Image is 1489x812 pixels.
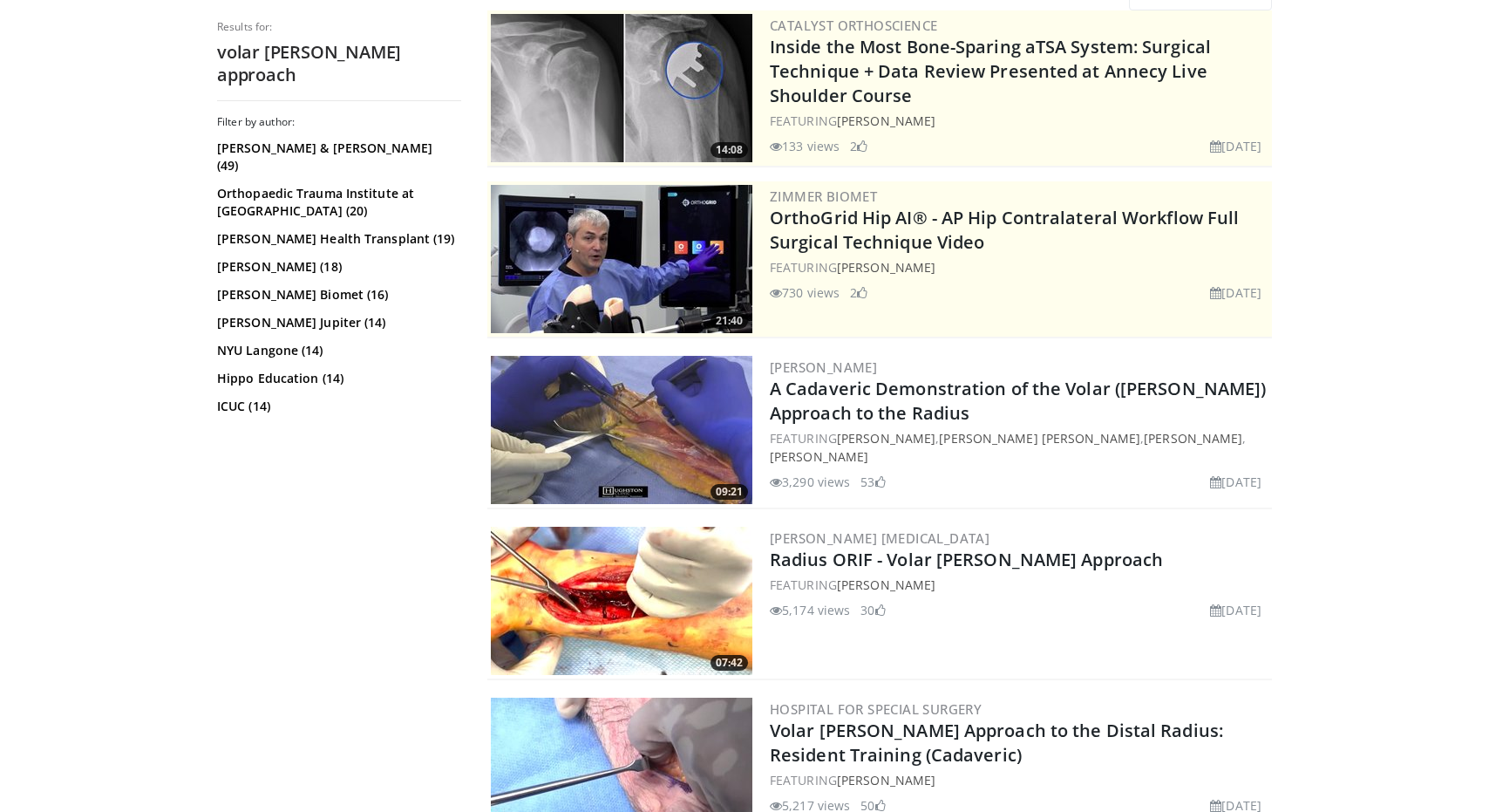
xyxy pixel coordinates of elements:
[860,473,885,491] li: 53
[770,700,982,718] a: Hospital for Special Surgery
[770,112,1268,130] div: FEATURING
[770,771,1268,789] div: FEATURING
[491,356,752,504] img: 4795469e-eecd-4402-b426-6ee9ecba9996.300x170_q85_crop-smart_upscale.jpg
[770,448,868,465] a: [PERSON_NAME]
[217,286,457,304] a: [PERSON_NAME] Biomet (16)
[939,430,1140,447] a: [PERSON_NAME] [PERSON_NAME]
[770,548,1163,571] a: Radius ORIF - Volar [PERSON_NAME] Approach
[217,185,457,220] a: Orthopaedic Trauma Institute at [GEOGRAPHIC_DATA] (20)
[217,314,457,331] a: [PERSON_NAME] Jupiter (14)
[217,398,457,415] a: ICUC (14)
[1210,473,1261,491] li: [DATE]
[217,20,461,34] p: Results for:
[711,313,748,329] span: 21:40
[491,527,752,675] img: 0bb94230-a1db-477a-a18a-538924f8b4e5.300x170_q85_crop-smart_upscale.jpg
[491,356,752,504] a: 09:21
[770,429,1268,466] div: FEATURING , , ,
[860,601,885,619] li: 30
[711,484,748,500] span: 09:21
[837,259,935,276] a: [PERSON_NAME]
[770,35,1211,107] a: Inside the Most Bone-Sparing aTSA System: Surgical Technique + Data Review Presented at Annecy Li...
[1210,137,1261,155] li: [DATE]
[491,527,752,675] a: 07:42
[217,140,457,174] a: [PERSON_NAME] & [PERSON_NAME] (49)
[217,258,457,276] a: [PERSON_NAME] (18)
[217,342,457,359] a: NYU Langone (14)
[217,115,461,129] h3: Filter by author:
[770,258,1268,276] div: FEATURING
[837,577,935,593] a: [PERSON_NAME]
[770,601,850,619] li: 5,174 views
[491,14,752,162] a: 14:08
[770,377,1266,425] a: A Cadaveric Demonstration of the Volar ([PERSON_NAME]) Approach to the Radius
[491,14,752,162] img: 9f15458b-d013-4cfd-976d-a83a3859932f.300x170_q85_crop-smart_upscale.jpg
[770,529,989,547] a: [PERSON_NAME] [MEDICAL_DATA]
[770,17,937,34] a: Catalyst OrthoScience
[1144,430,1242,447] a: [PERSON_NAME]
[770,473,850,491] li: 3,290 views
[770,283,840,302] li: 730 views
[1210,601,1261,619] li: [DATE]
[491,185,752,333] a: 21:40
[217,370,457,387] a: Hippo Education (14)
[850,137,867,155] li: 2
[770,358,877,376] a: [PERSON_NAME]
[217,41,461,86] h2: volar [PERSON_NAME] approach
[850,283,867,302] li: 2
[711,142,748,158] span: 14:08
[770,137,840,155] li: 133 views
[770,576,1268,594] div: FEATURING
[837,772,935,788] a: [PERSON_NAME]
[491,185,752,333] img: 96a9cbbb-25ee-4404-ab87-b32d60616ad7.300x170_q85_crop-smart_upscale.jpg
[837,430,935,447] a: [PERSON_NAME]
[837,113,935,129] a: [PERSON_NAME]
[711,655,748,671] span: 07:42
[770,188,877,205] a: Zimmer Biomet
[217,230,457,248] a: [PERSON_NAME] Health Transplant (19)
[1210,283,1261,302] li: [DATE]
[770,719,1223,767] a: Volar [PERSON_NAME] Approach to the Distal Radius: Resident Training (Cadaveric)
[770,206,1239,254] a: OrthoGrid Hip AI® - AP Hip Contralateral Workflow Full Surgical Technique Video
